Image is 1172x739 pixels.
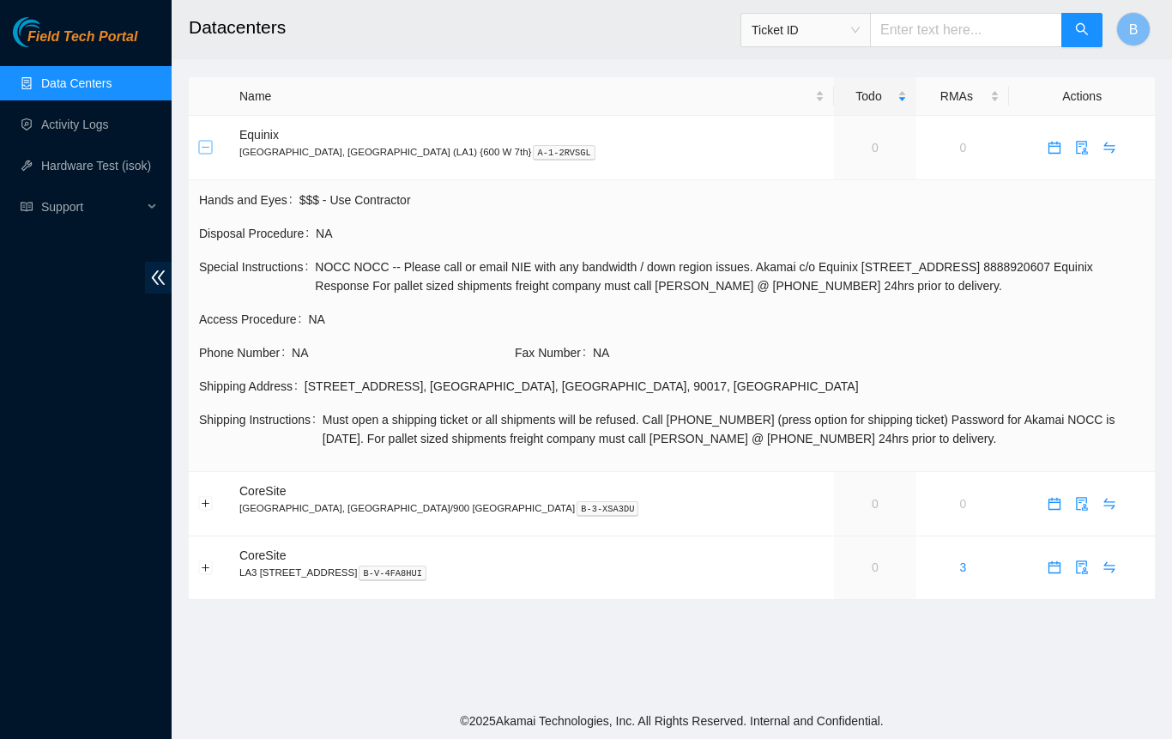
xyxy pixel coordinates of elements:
span: read [21,201,33,213]
span: calendar [1042,141,1067,154]
button: swap [1096,490,1123,518]
button: audit [1068,490,1096,518]
button: Expand row [199,497,213,511]
a: swap [1096,560,1123,574]
a: 0 [872,141,879,154]
kbd: A-1-2RVSGL [533,145,595,161]
a: Akamai TechnologiesField Tech Portal [13,31,137,53]
span: $$$ - Use Contractor [299,191,1145,209]
input: Enter text here... [870,13,1062,47]
span: B [1129,19,1139,40]
img: Akamai Technologies [13,17,87,47]
a: calendar [1041,560,1068,574]
span: NA [316,224,1145,243]
a: audit [1068,497,1096,511]
p: [GEOGRAPHIC_DATA], [GEOGRAPHIC_DATA]/900 [GEOGRAPHIC_DATA] [239,500,825,516]
span: audit [1069,560,1095,574]
footer: © 2025 Akamai Technologies, Inc. All Rights Reserved. Internal and Confidential. [172,703,1172,739]
th: Actions [1009,77,1155,116]
a: swap [1096,497,1123,511]
span: Shipping Address [199,377,305,396]
button: B [1116,12,1151,46]
a: 0 [960,141,967,154]
span: Phone Number [199,343,292,362]
a: calendar [1041,497,1068,511]
a: audit [1068,141,1096,154]
span: Equinix [239,128,279,142]
button: calendar [1041,554,1068,581]
button: swap [1096,554,1123,581]
a: calendar [1041,141,1068,154]
span: calendar [1042,497,1067,511]
a: Data Centers [41,76,112,90]
span: Must open a shipping ticket or all shipments will be refused. Call [PHONE_NUMBER] (press option f... [323,410,1145,448]
span: swap [1096,141,1122,154]
span: Disposal Procedure [199,224,316,243]
button: Expand row [199,560,213,574]
span: NA [593,343,1145,362]
span: NA [292,343,513,362]
button: audit [1068,134,1096,161]
span: Shipping Instructions [199,410,323,448]
span: search [1075,22,1089,39]
span: audit [1069,497,1095,511]
a: Activity Logs [41,118,109,131]
span: audit [1069,141,1095,154]
kbd: B-3-XSA3DU [577,501,638,517]
button: audit [1068,554,1096,581]
span: NOCC NOCC -- Please call or email NIE with any bandwidth / down region issues. Akamai c/o Equinix... [315,257,1145,295]
span: calendar [1042,560,1067,574]
a: Hardware Test (isok) [41,159,151,173]
button: Collapse row [199,141,213,154]
span: Special Instructions [199,257,315,295]
button: calendar [1041,490,1068,518]
span: CoreSite [239,484,286,498]
a: swap [1096,141,1123,154]
span: Ticket ID [752,17,860,43]
a: audit [1068,560,1096,574]
p: LA3 [STREET_ADDRESS] [239,565,825,580]
span: Support [41,190,142,224]
button: calendar [1041,134,1068,161]
span: swap [1096,497,1122,511]
span: Access Procedure [199,310,309,329]
a: 0 [960,497,967,511]
span: double-left [145,262,172,294]
span: CoreSite [239,548,286,562]
span: NA [309,310,1145,329]
span: swap [1096,560,1122,574]
button: swap [1096,134,1123,161]
span: Field Tech Portal [27,29,137,45]
a: 3 [960,560,967,574]
p: [GEOGRAPHIC_DATA], [GEOGRAPHIC_DATA] (LA1) {600 W 7th} [239,144,825,160]
span: Hands and Eyes [199,191,299,209]
span: Fax Number [515,343,593,362]
button: search [1061,13,1103,47]
a: 0 [872,497,879,511]
div: [STREET_ADDRESS] , [GEOGRAPHIC_DATA] , [GEOGRAPHIC_DATA] , 90017 , [GEOGRAPHIC_DATA] [305,377,1145,396]
a: 0 [872,560,879,574]
kbd: B-V-4FA8HUI [359,566,426,581]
